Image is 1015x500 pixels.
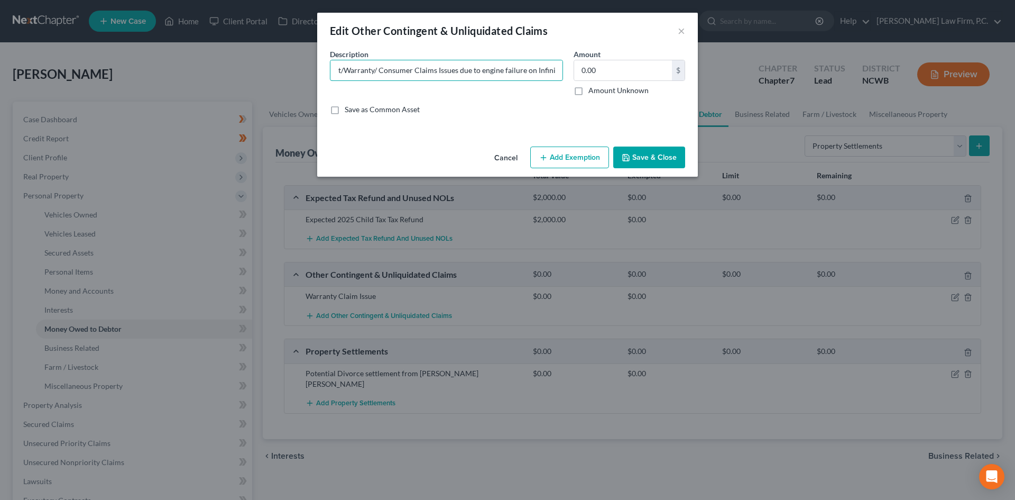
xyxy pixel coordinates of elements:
span: Description [330,50,368,59]
label: Save as Common Asset [345,104,420,115]
button: × [678,24,685,37]
button: Cancel [486,148,526,169]
label: Amount [574,49,601,60]
button: Save & Close [613,147,685,169]
div: Open Intercom Messenger [979,464,1004,489]
div: $ [672,60,685,80]
button: Add Exemption [530,147,609,169]
div: Edit Other Contingent & Unliquidated Claims [330,23,548,38]
input: Describe... [330,60,562,80]
input: 0.00 [574,60,672,80]
label: Amount Unknown [588,85,649,96]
